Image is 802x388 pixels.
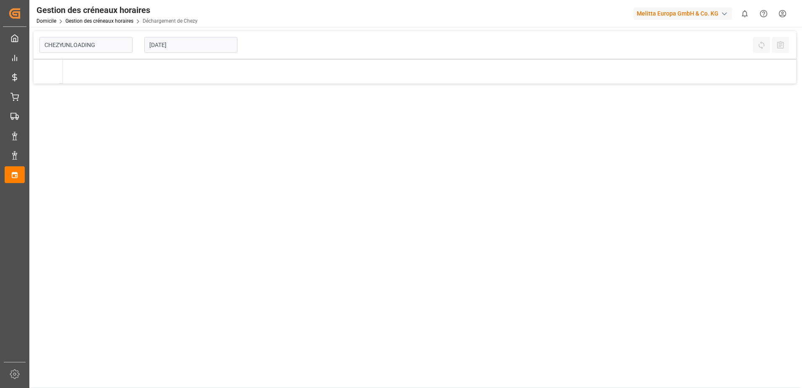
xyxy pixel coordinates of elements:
[754,4,773,23] button: Centre d’aide
[36,4,198,16] div: Gestion des créneaux horaires
[144,37,237,53] input: JJ-MM-AAAA
[65,18,133,24] a: Gestion des créneaux horaires
[36,18,56,24] a: Domicile
[633,5,735,21] button: Melitta Europa GmbH & Co. KG
[39,37,133,53] input: Type à rechercher/sélectionner
[735,4,754,23] button: Afficher 0 nouvelles notifications
[637,9,719,18] font: Melitta Europa GmbH & Co. KG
